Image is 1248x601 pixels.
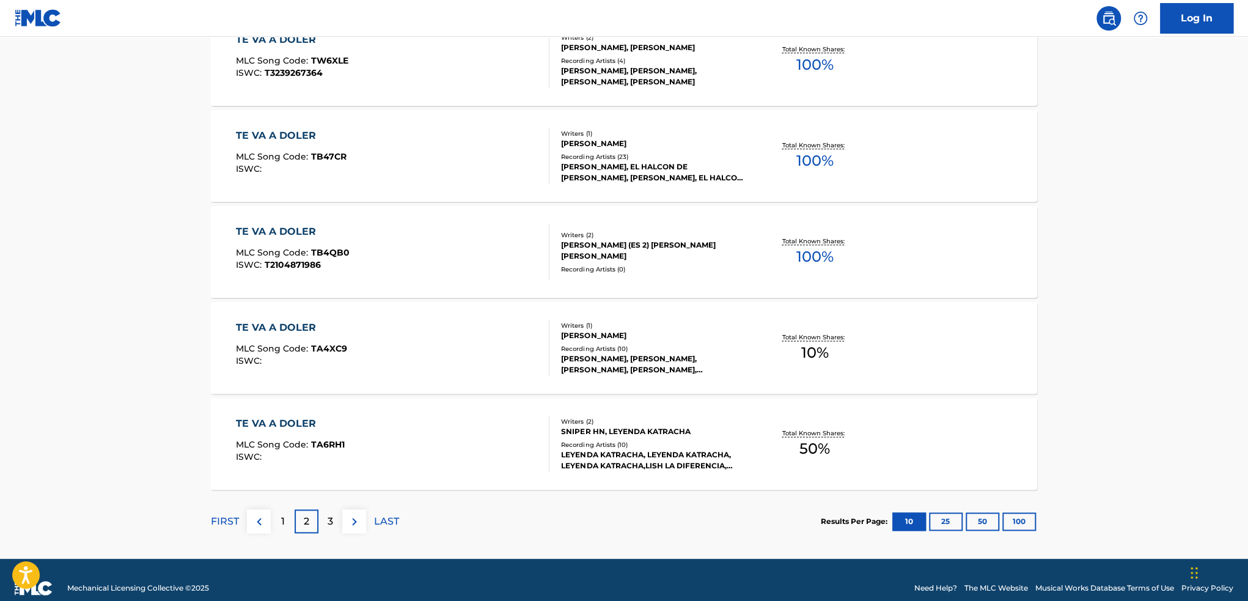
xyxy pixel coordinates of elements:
[211,14,1037,106] a: TE VA A DOLERMLC Song Code:TW6XLEISWC:T3239267364Writers (2)[PERSON_NAME], [PERSON_NAME]Recording...
[281,514,285,529] p: 1
[311,151,347,162] span: TB47CR
[561,65,746,87] div: [PERSON_NAME], [PERSON_NAME], [PERSON_NAME], [PERSON_NAME]
[561,417,746,426] div: Writers ( 2 )
[561,152,746,161] div: Recording Artists ( 23 )
[211,110,1037,202] a: TE VA A DOLERMLC Song Code:TB47CRISWC:Writers (1)[PERSON_NAME]Recording Artists (23)[PERSON_NAME]...
[796,54,833,76] span: 100 %
[236,416,345,431] div: TE VA A DOLER
[892,512,926,531] button: 10
[796,150,833,172] span: 100 %
[966,512,999,531] button: 50
[211,302,1037,394] a: TE VA A DOLERMLC Song Code:TA4XC9ISWC:Writers (1)[PERSON_NAME]Recording Artists (10)[PERSON_NAME]...
[252,514,266,529] img: left
[782,45,847,54] p: Total Known Shares:
[782,429,847,438] p: Total Known Shares:
[561,42,746,53] div: [PERSON_NAME], [PERSON_NAME]
[561,138,746,149] div: [PERSON_NAME]
[561,353,746,375] div: [PERSON_NAME], [PERSON_NAME], [PERSON_NAME], [PERSON_NAME], [PERSON_NAME]
[799,438,830,460] span: 50 %
[236,355,265,366] span: ISWC :
[211,398,1037,490] a: TE VA A DOLERMLC Song Code:TA6RH1ISWC:Writers (2)SNIPER HN, LEYENDA KATRACHARecording Artists (10...
[236,320,347,335] div: TE VA A DOLER
[561,344,746,353] div: Recording Artists ( 10 )
[236,67,265,78] span: ISWC :
[236,343,311,354] span: MLC Song Code :
[311,343,347,354] span: TA4XC9
[561,33,746,42] div: Writers ( 2 )
[561,56,746,65] div: Recording Artists ( 4 )
[1002,512,1036,531] button: 100
[561,240,746,262] div: [PERSON_NAME] (ES 2) [PERSON_NAME] [PERSON_NAME]
[561,440,746,449] div: Recording Artists ( 10 )
[265,259,321,270] span: T2104871986
[311,247,350,258] span: TB4QB0
[1128,6,1153,31] div: Help
[1035,583,1174,594] a: Musical Works Database Terms of Use
[236,224,350,239] div: TE VA A DOLER
[561,330,746,341] div: [PERSON_NAME]
[236,163,265,174] span: ISWC :
[265,67,323,78] span: T3239267364
[796,246,833,268] span: 100 %
[561,426,746,437] div: SNIPER HN, LEYENDA KATRACHA
[964,583,1028,594] a: The MLC Website
[15,9,62,27] img: MLC Logo
[1191,555,1198,591] div: Drag
[211,206,1037,298] a: TE VA A DOLERMLC Song Code:TB4QB0ISWC:T2104871986Writers (2)[PERSON_NAME] (ES 2) [PERSON_NAME] [P...
[561,230,746,240] div: Writers ( 2 )
[929,512,963,531] button: 25
[236,451,265,462] span: ISWC :
[561,129,746,138] div: Writers ( 1 )
[561,321,746,330] div: Writers ( 1 )
[561,265,746,274] div: Recording Artists ( 0 )
[236,128,347,143] div: TE VA A DOLER
[1133,11,1148,26] img: help
[801,342,828,364] span: 10 %
[236,259,265,270] span: ISWC :
[1101,11,1116,26] img: search
[236,55,311,66] span: MLC Song Code :
[15,581,53,595] img: logo
[561,161,746,183] div: [PERSON_NAME], EL HALCON DE [PERSON_NAME], [PERSON_NAME], EL HALCON DE [PERSON_NAME], [PERSON_NAME]
[1187,542,1248,601] iframe: Chat Widget
[236,439,311,450] span: MLC Song Code :
[304,514,309,529] p: 2
[782,237,847,246] p: Total Known Shares:
[1181,583,1233,594] a: Privacy Policy
[236,247,311,258] span: MLC Song Code :
[782,141,847,150] p: Total Known Shares:
[1160,3,1233,34] a: Log In
[374,514,399,529] p: LAST
[311,55,348,66] span: TW6XLE
[236,151,311,162] span: MLC Song Code :
[782,333,847,342] p: Total Known Shares:
[236,32,348,47] div: TE VA A DOLER
[914,583,957,594] a: Need Help?
[328,514,333,529] p: 3
[1096,6,1121,31] a: Public Search
[67,583,209,594] span: Mechanical Licensing Collective © 2025
[821,516,890,527] p: Results Per Page:
[561,449,746,471] div: LEYENDA KATRACHA, LEYENDA KATRACHA, LEYENDA KATRACHA,LISH LA DIFERENCIA, LEYENDA KATRACHA, LISH L...
[347,514,362,529] img: right
[211,514,239,529] p: FIRST
[311,439,345,450] span: TA6RH1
